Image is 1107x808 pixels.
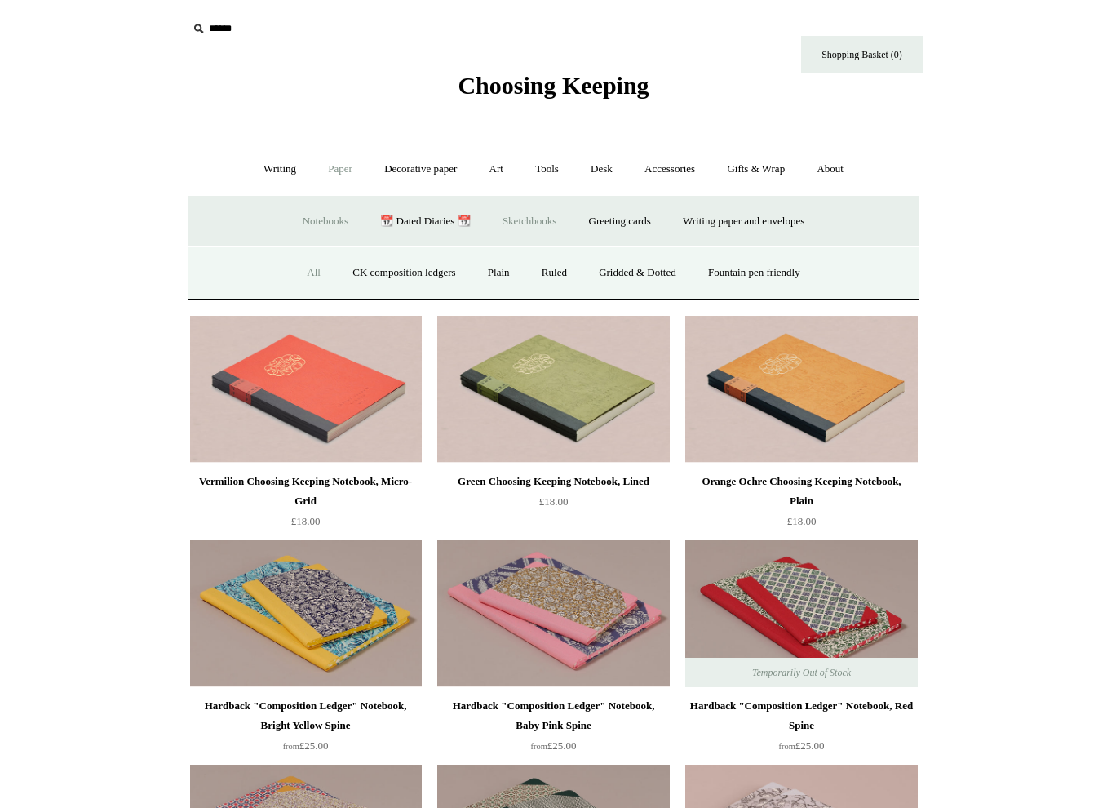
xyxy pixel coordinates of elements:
a: Hardback "Composition Ledger" Notebook, Bright Yellow Spine from£25.00 [190,696,422,763]
div: Green Choosing Keeping Notebook, Lined [441,472,665,491]
div: Hardback "Composition Ledger" Notebook, Baby Pink Spine [441,696,665,735]
a: Orange Ochre Choosing Keeping Notebook, Plain £18.00 [685,472,917,539]
img: Vermilion Choosing Keeping Notebook, Micro-Grid [190,316,422,463]
a: Choosing Keeping [458,85,649,96]
div: Vermilion Choosing Keeping Notebook, Micro-Grid [194,472,418,511]
a: Writing paper and envelopes [668,200,819,243]
img: Orange Ochre Choosing Keeping Notebook, Plain [685,316,917,463]
a: CK composition ledgers [338,251,470,295]
a: Hardback "Composition Ledger" Notebook, Red Spine Hardback "Composition Ledger" Notebook, Red Spi... [685,540,917,687]
span: £18.00 [291,515,321,527]
span: £18.00 [539,495,569,508]
a: Gridded & Dotted [584,251,691,295]
span: from [779,742,795,751]
a: Sketchbooks [488,200,571,243]
span: £25.00 [283,739,329,752]
a: All [292,251,335,295]
span: from [531,742,547,751]
a: 📆 Dated Diaries 📆 [365,200,485,243]
a: Art [475,148,518,191]
img: Green Choosing Keeping Notebook, Lined [437,316,669,463]
a: Writing [249,148,311,191]
a: Green Choosing Keeping Notebook, Lined Green Choosing Keeping Notebook, Lined [437,316,669,463]
a: Ruled [527,251,582,295]
a: Orange Ochre Choosing Keeping Notebook, Plain Orange Ochre Choosing Keeping Notebook, Plain [685,316,917,463]
a: Accessories [630,148,710,191]
a: Fountain pen friendly [693,251,815,295]
div: Hardback "Composition Ledger" Notebook, Bright Yellow Spine [194,696,418,735]
a: About [802,148,858,191]
div: Orange Ochre Choosing Keeping Notebook, Plain [689,472,913,511]
a: Shopping Basket (0) [801,36,923,73]
div: Hardback "Composition Ledger" Notebook, Red Spine [689,696,913,735]
a: Desk [576,148,627,191]
a: Hardback "Composition Ledger" Notebook, Baby Pink Spine from£25.00 [437,696,669,763]
a: Decorative paper [370,148,472,191]
a: Hardback "Composition Ledger" Notebook, Bright Yellow Spine Hardback "Composition Ledger" Noteboo... [190,540,422,687]
a: Paper [313,148,367,191]
a: Green Choosing Keeping Notebook, Lined £18.00 [437,472,669,539]
img: Hardback "Composition Ledger" Notebook, Red Spine [685,540,917,687]
a: Gifts & Wrap [712,148,799,191]
a: Hardback "Composition Ledger" Notebook, Baby Pink Spine Hardback "Composition Ledger" Notebook, B... [437,540,669,687]
img: Hardback "Composition Ledger" Notebook, Bright Yellow Spine [190,540,422,687]
span: Choosing Keeping [458,72,649,99]
img: Hardback "Composition Ledger" Notebook, Baby Pink Spine [437,540,669,687]
a: Vermilion Choosing Keeping Notebook, Micro-Grid £18.00 [190,472,422,539]
span: £25.00 [779,739,825,752]
a: Greeting cards [574,200,666,243]
a: Tools [520,148,573,191]
a: Hardback "Composition Ledger" Notebook, Red Spine from£25.00 [685,696,917,763]
span: £18.00 [787,515,817,527]
span: £25.00 [531,739,577,752]
a: Vermilion Choosing Keeping Notebook, Micro-Grid Vermilion Choosing Keeping Notebook, Micro-Grid [190,316,422,463]
a: Plain [473,251,525,295]
span: Temporarily Out of Stock [736,658,867,687]
a: Notebooks [288,200,363,243]
span: from [283,742,299,751]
